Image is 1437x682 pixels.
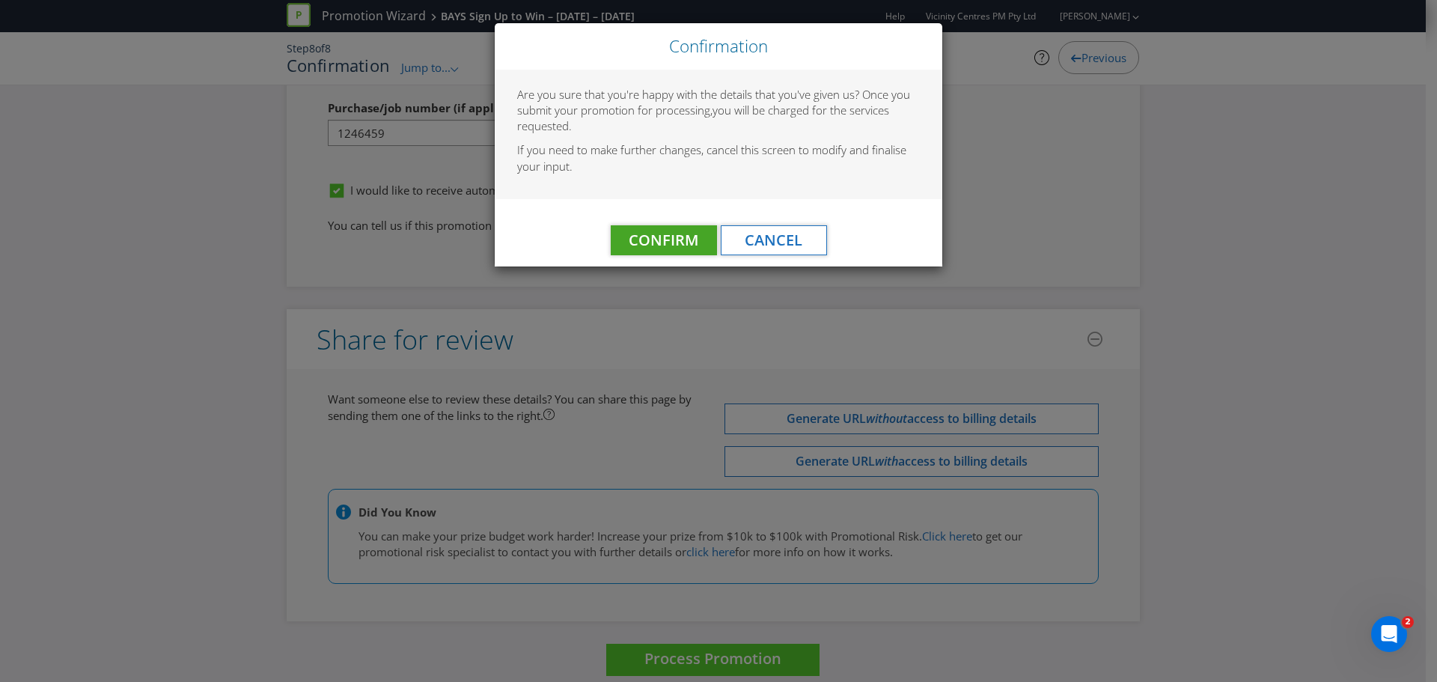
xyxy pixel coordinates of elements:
[517,103,889,133] span: you will be charged for the services requested
[669,34,768,58] span: Confirmation
[517,142,920,174] p: If you need to make further changes, cancel this screen to modify and finalise your input.
[629,230,698,250] span: Confirm
[1371,616,1407,652] iframe: Intercom live chat
[611,225,717,255] button: Confirm
[569,118,572,133] span: .
[495,23,942,70] div: Close
[745,230,802,250] span: Cancel
[1402,616,1414,628] span: 2
[517,87,910,118] span: Are you sure that you're happy with the details that you've given us? Once you submit your promot...
[721,225,827,255] button: Cancel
